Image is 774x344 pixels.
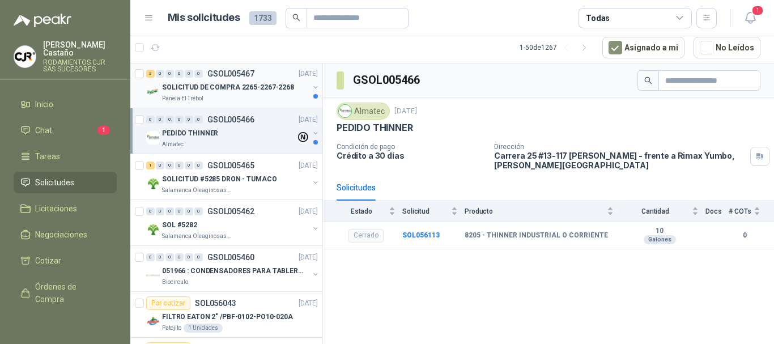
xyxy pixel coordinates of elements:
p: [DATE] [299,114,318,125]
div: 0 [156,70,164,78]
h3: GSOL005466 [353,71,422,89]
img: Company Logo [146,315,160,328]
a: 0 0 0 0 0 0 GSOL005466[DATE] Company LogoPEDIDO THINNERAlmatec [146,113,320,149]
p: Salamanca Oleaginosas SAS [162,232,233,241]
span: Chat [35,124,52,137]
a: Cotizar [14,250,117,271]
div: 0 [165,70,174,78]
a: SOL056113 [402,231,440,239]
span: 1733 [249,11,277,25]
p: SOLICITUD DE COMPRA 2265-2267-2268 [162,82,294,93]
p: Salamanca Oleaginosas SAS [162,186,233,195]
p: [DATE] [299,69,318,79]
a: Chat1 [14,120,117,141]
a: 0 0 0 0 0 0 GSOL005462[DATE] Company LogoSOL #5282Salamanca Oleaginosas SAS [146,205,320,241]
div: 0 [175,207,184,215]
img: Company Logo [146,269,160,282]
h1: Mis solicitudes [168,10,240,26]
div: 3 [146,70,155,78]
p: Dirección [494,143,746,151]
a: Solicitudes [14,172,117,193]
div: 0 [194,207,203,215]
img: Logo peakr [14,14,71,27]
p: GSOL005466 [207,116,254,124]
div: 0 [194,253,203,261]
div: Todas [586,12,610,24]
div: 0 [185,207,193,215]
p: FILTRO EATON 2" /PBF-0102-PO10-020A [162,312,293,322]
div: 0 [175,116,184,124]
img: Company Logo [146,223,160,236]
p: [DATE] [299,298,318,309]
div: 0 [185,116,193,124]
span: Cotizar [35,254,61,267]
div: 0 [156,162,164,169]
a: 0 0 0 0 0 0 GSOL005460[DATE] Company Logo051966 : CONDENSADORES PARA TABLERO PRINCIPAL L1Biocirculo [146,250,320,287]
span: Solicitudes [35,176,74,189]
img: Company Logo [339,105,351,117]
b: 10 [620,227,699,236]
button: 1 [740,8,760,28]
p: Crédito a 30 días [337,151,485,160]
div: 0 [156,116,164,124]
div: 0 [165,116,174,124]
div: 0 [185,162,193,169]
p: 051966 : CONDENSADORES PARA TABLERO PRINCIPAL L1 [162,266,303,277]
div: Solicitudes [337,181,376,194]
span: 1 [751,5,764,16]
span: Órdenes de Compra [35,281,106,305]
p: GSOL005462 [207,207,254,215]
p: GSOL005460 [207,253,254,261]
th: Cantidad [620,201,705,222]
span: 1 [97,126,110,135]
p: Patojito [162,324,181,333]
p: PEDIDO THINNER [162,128,218,139]
div: 0 [146,116,155,124]
div: 1 - 50 de 1267 [520,39,593,57]
p: RODAMIENTOS CJR SAS SUCESORES [43,59,117,73]
button: No Leídos [694,37,760,58]
div: 0 [185,70,193,78]
span: Licitaciones [35,202,77,215]
span: Cantidad [620,207,690,215]
div: 0 [165,253,174,261]
p: PEDIDO THINNER [337,122,412,134]
th: Solicitud [402,201,465,222]
div: 0 [156,253,164,261]
div: 1 Unidades [184,324,223,333]
th: # COTs [729,201,774,222]
b: 0 [729,230,760,241]
span: search [644,77,652,84]
div: 0 [175,162,184,169]
p: Almatec [162,140,184,149]
p: GSOL005465 [207,162,254,169]
th: Docs [705,201,729,222]
p: [DATE] [394,106,417,117]
a: Negociaciones [14,224,117,245]
a: Remisiones [14,315,117,336]
div: 0 [194,70,203,78]
p: [PERSON_NAME] Castaño [43,41,117,57]
div: 0 [194,116,203,124]
a: Órdenes de Compra [14,276,117,310]
p: [DATE] [299,206,318,217]
img: Company Logo [146,85,160,99]
p: [DATE] [299,252,318,263]
a: 1 0 0 0 0 0 GSOL005465[DATE] Company LogoSOLICITUD #5285 DRON - TUMACOSalamanca Oleaginosas SAS [146,159,320,195]
button: Asignado a mi [602,37,684,58]
span: Estado [337,207,386,215]
p: SOL #5282 [162,220,197,231]
img: Company Logo [146,131,160,145]
div: Por cotizar [146,296,190,310]
p: Panela El Trébol [162,94,203,103]
div: 0 [156,207,164,215]
div: 0 [175,253,184,261]
span: # COTs [729,207,751,215]
div: Cerrado [348,229,384,243]
div: 0 [146,253,155,261]
b: 8205 - THINNER INDUSTRIAL O CORRIENTE [465,231,608,240]
p: Carrera 25 #13-117 [PERSON_NAME] - frente a Rimax Yumbo , [PERSON_NAME][GEOGRAPHIC_DATA] [494,151,746,170]
div: Almatec [337,103,390,120]
p: SOL056043 [195,299,236,307]
p: SOLICITUD #5285 DRON - TUMACO [162,174,277,185]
